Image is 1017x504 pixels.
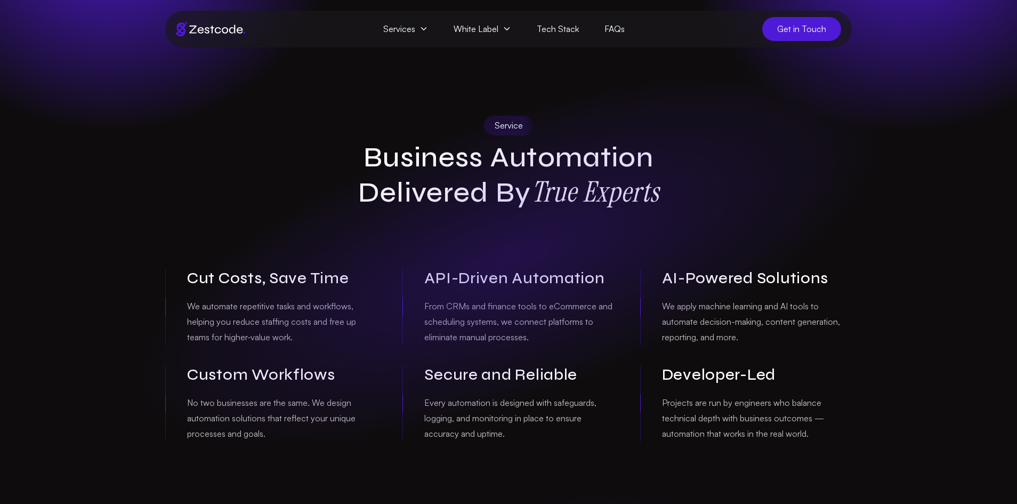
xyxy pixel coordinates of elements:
[441,17,524,41] span: White Label
[187,395,377,441] p: No two businesses are the same. We design automation solutions that reflect your unique processes...
[662,269,852,288] h3: AI-Powered Solutions
[762,17,841,41] a: Get in Touch
[187,366,377,385] h3: Custom Workflows
[370,17,441,41] span: Services
[531,173,659,210] strong: True Experts
[524,17,592,41] a: Tech Stack
[187,269,377,288] h3: Cut Costs, Save Time
[304,141,713,210] h1: Business Automation Delivered By
[662,299,852,345] p: We apply machine learning and AI tools to automate decision-making, content generation, reporting...
[662,395,852,441] p: Projects are run by engineers who balance technical depth with business outcomes — automation tha...
[187,299,377,345] p: We automate repetitive tasks and workflows, helping you reduce staffing costs and free up teams f...
[592,17,637,41] a: FAQs
[424,299,614,345] p: From CRMs and finance tools to eCommerce and scheduling systems, we connect platforms to eliminat...
[424,395,614,441] p: Every automation is designed with safeguards, logging, and monitoring in place to ensure accuracy...
[424,269,614,288] h3: API-Driven Automation
[484,116,534,135] div: Service
[176,22,245,36] img: Brand logo of zestcode digital
[424,366,614,385] h3: Secure and Reliable
[662,366,852,385] h3: Developer-Led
